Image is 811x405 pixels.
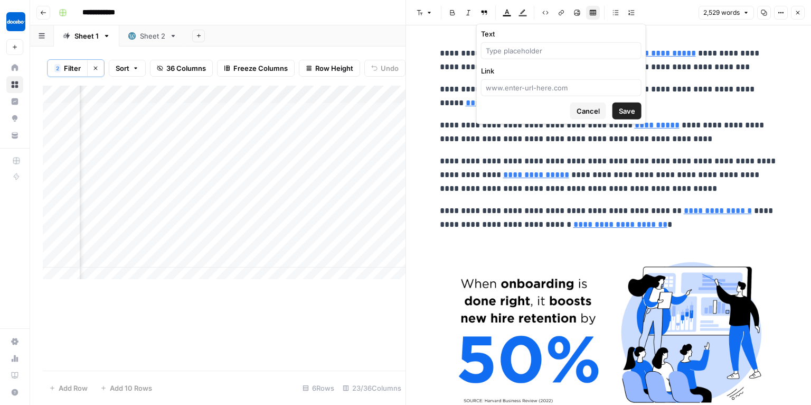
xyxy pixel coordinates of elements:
img: Docebo Logo [6,12,25,31]
input: www.enter-url-here.com [486,82,637,93]
span: 2,529 words [703,8,740,17]
div: Sheet 2 [140,31,165,41]
span: Filter [64,63,81,73]
a: Browse [6,76,23,93]
label: Link [481,66,642,76]
div: Sheet 1 [74,31,99,41]
a: Sheet 2 [119,25,186,47]
div: 2 [54,64,61,72]
button: Add 10 Rows [94,380,158,397]
a: Learning Hub [6,367,23,384]
span: 2 [56,64,59,72]
span: Save [619,106,635,116]
a: Opportunities [6,110,23,127]
button: Undo [364,60,405,77]
button: Freeze Columns [217,60,295,77]
button: Add Row [43,380,94,397]
div: 23/36 Columns [338,380,405,397]
a: Settings [6,333,23,350]
a: Home [6,59,23,76]
span: Cancel [577,106,600,116]
span: Sort [116,63,129,73]
a: Your Data [6,127,23,144]
span: Add Row [59,383,88,393]
button: 2Filter [48,60,87,77]
a: Sheet 1 [54,25,119,47]
button: Help + Support [6,384,23,401]
button: Workspace: Docebo [6,8,23,35]
button: 2,529 words [699,6,754,20]
label: Text [481,29,642,39]
button: Sort [109,60,146,77]
span: 36 Columns [166,63,206,73]
button: Row Height [299,60,360,77]
button: 36 Columns [150,60,213,77]
button: Cancel [570,103,606,119]
span: Row Height [315,63,353,73]
input: Type placeholder [486,45,637,56]
span: Add 10 Rows [110,383,152,393]
span: Undo [381,63,399,73]
span: Freeze Columns [233,63,288,73]
a: Insights [6,93,23,110]
button: Save [612,103,642,119]
a: Usage [6,350,23,367]
div: 6 Rows [298,380,338,397]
